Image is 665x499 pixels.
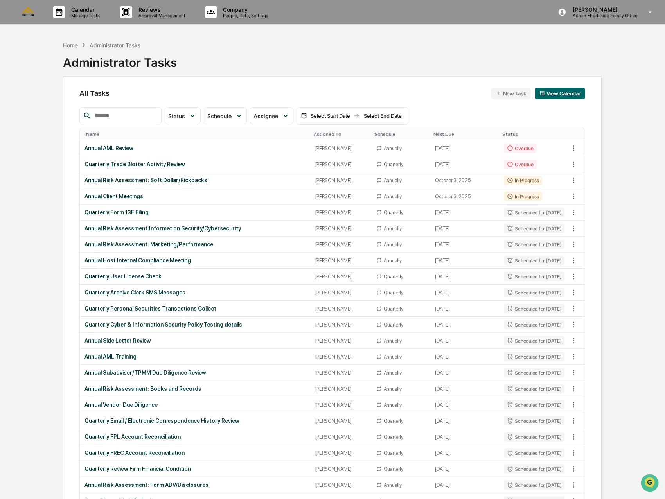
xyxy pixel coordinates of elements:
div: Scheduled for [DATE] [504,208,564,217]
div: Administrator Tasks [90,42,140,48]
div: Quarterly Email / Electronic Correspondence History Review [84,418,306,424]
div: Toggle SortBy [433,131,496,137]
div: Annual AML Review [84,145,306,151]
div: [PERSON_NAME] [315,145,367,151]
div: Annually [384,402,402,408]
a: 🖐️Preclearance [5,136,54,150]
span: [PERSON_NAME] [24,106,63,113]
div: Scheduled for [DATE] [504,336,564,345]
div: In Progress [504,176,542,185]
div: Annual AML Training [84,354,306,360]
div: Annually [384,482,402,488]
div: Toggle SortBy [502,131,566,137]
td: [DATE] [430,381,499,397]
div: Toggle SortBy [86,131,307,137]
div: [PERSON_NAME] [315,466,367,472]
td: [DATE] [430,445,499,461]
p: Company [217,6,272,13]
div: Annual Side Letter Review [84,337,306,344]
div: Quarterly Trade Blotter Activity Review [84,161,306,167]
td: [DATE] [430,397,499,413]
div: [PERSON_NAME] [315,258,367,264]
div: Quarterly User License Check [84,273,306,280]
div: Annual Client Meetings [84,193,306,199]
div: Scheduled for [DATE] [504,320,564,329]
div: Annual Risk Assessment:Information Security/Cybersecurity [84,225,306,232]
div: [PERSON_NAME] [315,386,367,392]
td: [DATE] [430,205,499,221]
div: Scheduled for [DATE] [504,272,564,281]
div: [PERSON_NAME] [315,482,367,488]
div: [PERSON_NAME] [315,306,367,312]
div: Annual Risk Assessment: Books and Records [84,386,306,392]
div: [PERSON_NAME] [315,226,367,232]
div: Overdue [504,144,536,153]
div: [PERSON_NAME] [315,418,367,424]
div: [PERSON_NAME] [315,178,367,183]
div: Scheduled for [DATE] [504,464,564,474]
div: Annually [384,370,402,376]
iframe: Open customer support [640,473,661,494]
span: Schedule [207,113,232,119]
img: 1746055101610-c473b297-6a78-478c-a979-82029cc54cd1 [16,107,22,113]
div: Scheduled for [DATE] [504,416,564,425]
div: Scheduled for [DATE] [504,400,564,409]
td: [DATE] [430,349,499,365]
p: Approval Management [132,13,189,18]
span: All Tasks [79,89,109,97]
div: Scheduled for [DATE] [504,480,564,490]
button: View Calendar [535,88,585,99]
div: Annually [384,354,402,360]
div: Annual Risk Assessment: Soft Dollar/Kickbacks [84,177,306,183]
div: Quarterly Form 13F Filing [84,209,306,215]
img: Jack Rasmussen [8,99,20,111]
td: [DATE] [430,317,499,333]
p: [PERSON_NAME] [566,6,637,13]
div: Scheduled for [DATE] [504,288,564,297]
div: 🖐️ [8,140,14,146]
div: Quarterly [384,290,403,296]
button: See all [121,85,142,95]
div: [PERSON_NAME] [315,290,367,296]
div: [PERSON_NAME] [315,322,367,328]
a: 🔎Data Lookup [5,151,52,165]
span: [DATE] [69,106,85,113]
div: Annual Risk Assessment: Form ADV/Disclosures [84,482,306,488]
div: [PERSON_NAME] [315,274,367,280]
img: calendar [301,113,307,119]
a: Powered byPylon [55,172,95,179]
div: Scheduled for [DATE] [504,256,564,265]
div: Toggle SortBy [314,131,368,137]
div: Scheduled for [DATE] [504,352,564,361]
td: [DATE] [430,301,499,317]
div: [PERSON_NAME] [315,450,367,456]
div: 🔎 [8,154,14,161]
div: Scheduled for [DATE] [504,448,564,458]
td: October 3, 2025 [430,172,499,188]
div: Scheduled for [DATE] [504,384,564,393]
td: [DATE] [430,413,499,429]
div: Quarterly [384,466,403,472]
div: Annually [384,338,402,344]
div: Quarterly Cyber & Information Security Policy Testing details [84,321,306,328]
div: Quarterly FREC Account Reconciliation [84,450,306,456]
div: Annually [384,178,402,183]
div: Quarterly [384,418,403,424]
span: Attestations [65,139,97,147]
td: October 3, 2025 [430,188,499,205]
td: [DATE] [430,429,499,445]
div: Annually [384,145,402,151]
div: Annual Vendor Due Diligence [84,402,306,408]
span: Assignee [253,113,278,119]
div: Annual Host Internal Compliance Meeting [84,257,306,264]
td: [DATE] [430,156,499,172]
td: [DATE] [430,461,499,477]
div: Administrator Tasks [63,49,177,70]
td: [DATE] [430,221,499,237]
button: New Task [491,88,531,99]
span: • [65,106,68,113]
div: Scheduled for [DATE] [504,224,564,233]
img: arrow right [353,113,359,119]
